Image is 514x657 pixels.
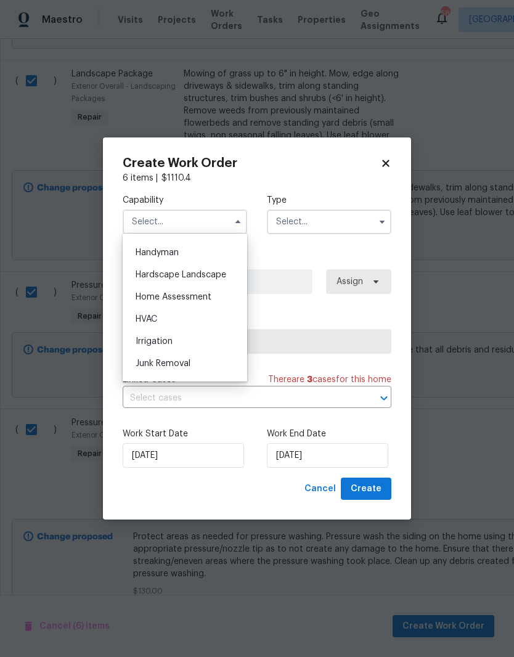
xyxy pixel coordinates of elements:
[136,315,157,324] span: HVAC
[136,271,226,279] span: Hardscape Landscape
[307,375,312,384] span: 3
[230,214,245,229] button: Hide options
[123,194,247,206] label: Capability
[351,481,381,497] span: Create
[267,428,391,440] label: Work End Date
[136,293,211,301] span: Home Assessment
[300,478,341,500] button: Cancel
[337,275,363,288] span: Assign
[375,214,390,229] button: Show options
[267,194,391,206] label: Type
[161,174,191,182] span: $ 1110.4
[267,210,391,234] input: Select...
[123,389,357,408] input: Select cases
[123,172,391,184] div: 6 items |
[136,337,173,346] span: Irrigation
[304,481,336,497] span: Cancel
[123,314,391,326] label: Trade Partner
[375,390,393,407] button: Open
[341,478,391,500] button: Create
[267,443,388,468] input: M/D/YYYY
[136,359,190,368] span: Junk Removal
[123,254,391,266] label: Work Order Manager
[123,157,380,169] h2: Create Work Order
[136,248,179,257] span: Handyman
[123,428,247,440] label: Work Start Date
[133,335,381,348] span: Select trade partner
[123,210,247,234] input: Select...
[268,373,391,386] span: There are case s for this home
[123,443,244,468] input: M/D/YYYY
